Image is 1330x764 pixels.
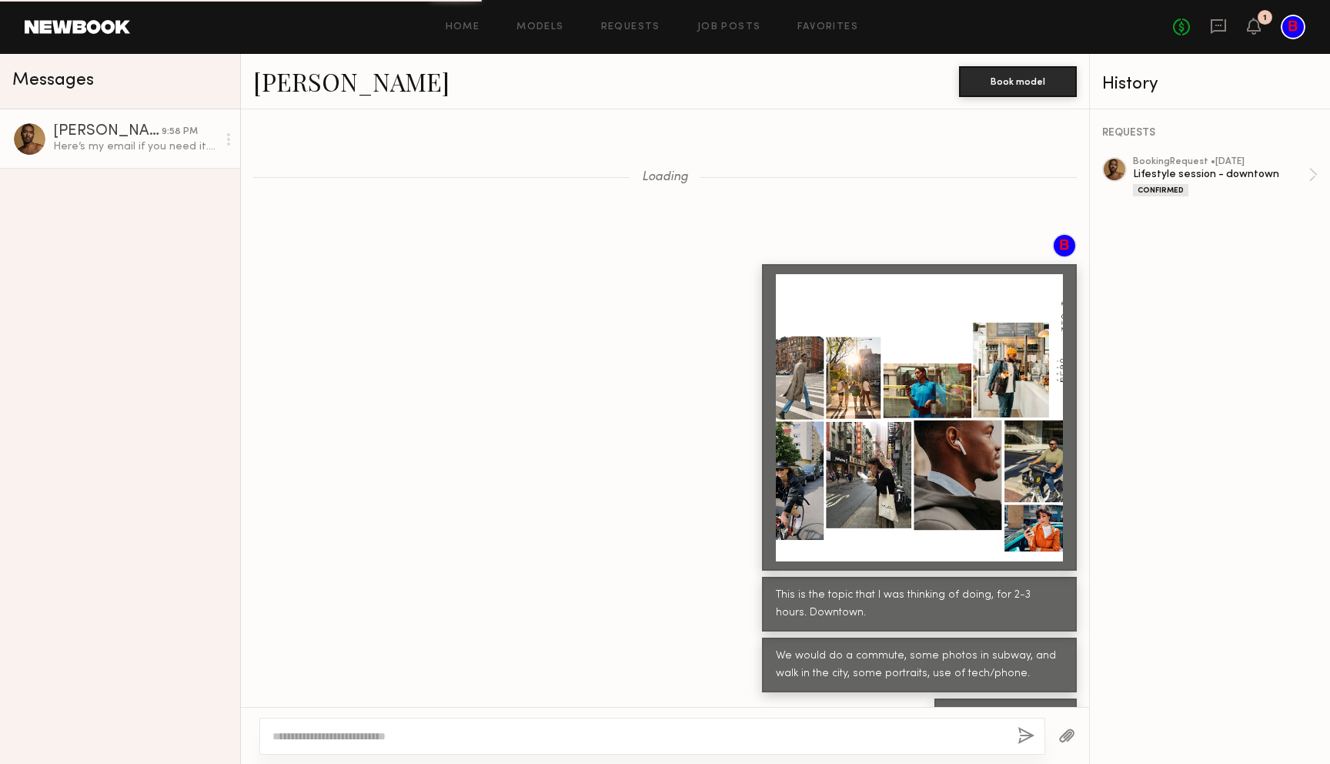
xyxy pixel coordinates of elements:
div: History [1102,75,1318,93]
a: [PERSON_NAME] [253,65,449,98]
div: Confirmed [1133,184,1188,196]
a: bookingRequest •[DATE]Lifestyle session - downtownConfirmed [1133,157,1318,196]
div: REQUESTS [1102,128,1318,139]
div: 9:58 PM [162,125,198,139]
a: Book model [959,74,1077,87]
span: Messages [12,72,94,89]
a: Job Posts [697,22,761,32]
div: booking Request • [DATE] [1133,157,1308,167]
div: This is the topic that I was thinking of doing, for 2-3 hours. Downtown. [776,587,1063,622]
a: Favorites [797,22,858,32]
div: We would do a commute, some photos in subway, and walk in the city, some portraits, use of tech/p... [776,648,1063,683]
button: Book model [959,66,1077,97]
div: Lifestyle session - downtown [1133,167,1308,182]
a: Home [446,22,480,32]
span: Loading [642,171,688,184]
div: [PERSON_NAME] [53,124,162,139]
div: 1 [1263,14,1267,22]
a: Requests [601,22,660,32]
a: Models [516,22,563,32]
div: Here’s my email if you need it. [EMAIL_ADDRESS][DOMAIN_NAME] [53,139,217,154]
